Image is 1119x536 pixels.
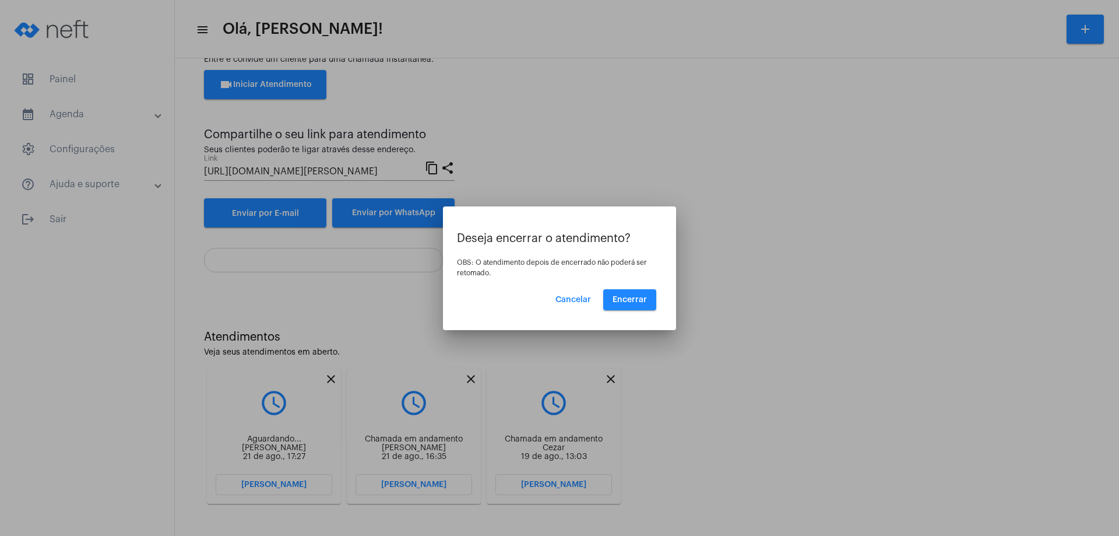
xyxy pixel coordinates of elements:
button: Cancelar [546,289,600,310]
p: Deseja encerrar o atendimento? [457,232,662,245]
span: Encerrar [613,296,647,304]
button: Encerrar [603,289,656,310]
span: OBS: O atendimento depois de encerrado não poderá ser retomado. [457,259,647,276]
span: Cancelar [555,296,591,304]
